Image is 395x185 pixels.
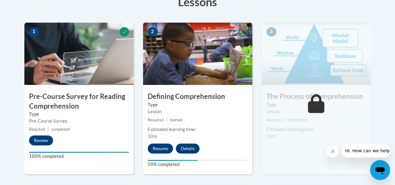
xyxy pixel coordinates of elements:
img: Course Image [24,22,134,85]
label: Type [29,111,129,118]
span: started [170,118,182,122]
span: 3 [266,27,276,37]
span: 1 [29,27,39,37]
iframe: Close message [326,145,339,158]
button: Review [29,135,53,145]
span: Required [29,127,45,132]
label: Type [148,101,248,108]
span: not started [289,118,308,122]
div: Your progress [148,160,198,161]
button: Details [176,144,200,153]
span: Hi. How can we help? [4,4,51,9]
div: Estimated learning time: [266,126,366,133]
span: | [47,127,49,132]
div: Your progress [29,152,129,153]
div: Lesson [266,108,366,115]
label: 50% completed [148,161,248,168]
div: Lesson [148,108,248,115]
div: Estimated learning time: [148,126,248,133]
span: Required [266,118,282,122]
h3: Defining Comprehension [143,92,252,101]
iframe: Button to launch messaging window [370,160,390,180]
iframe: Message from company [341,144,390,158]
img: Course Image [143,22,252,85]
label: Type [266,101,366,108]
span: | [166,118,167,122]
span: Required [148,118,164,122]
span: 10m [148,134,157,139]
span: completed [51,127,70,132]
button: Resume [148,144,173,153]
span: 2 [148,27,158,37]
label: 100% completed [29,153,129,160]
h3: Pre-Course Survey for Reading Comprehension [24,92,134,111]
div: Pre-Course Survey [29,118,129,124]
span: | [285,118,286,122]
img: Course Image [262,22,371,85]
h3: The Process of Comprehension [262,92,371,101]
span: 15m [266,134,276,139]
